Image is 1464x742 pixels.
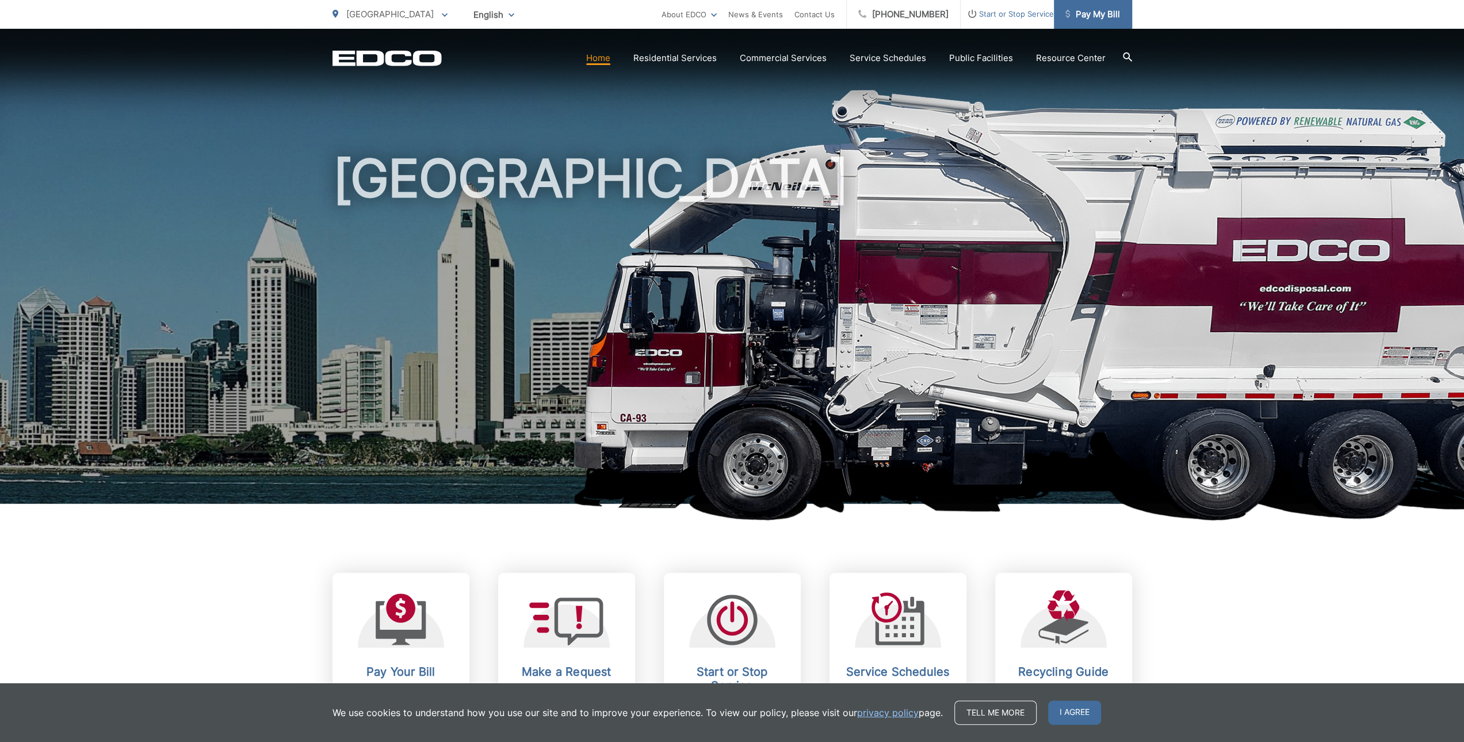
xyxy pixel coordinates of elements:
a: Resource Center [1036,51,1106,65]
h2: Pay Your Bill [344,665,458,679]
h2: Start or Stop Service [675,665,789,692]
a: privacy policy [857,706,919,720]
a: News & Events [728,7,783,21]
h2: Make a Request [510,665,624,679]
h2: Recycling Guide [1007,665,1121,679]
span: Pay My Bill [1065,7,1120,21]
a: Commercial Services [740,51,827,65]
a: Contact Us [794,7,835,21]
a: About EDCO [662,7,717,21]
a: Public Facilities [949,51,1013,65]
span: [GEOGRAPHIC_DATA] [346,9,434,20]
span: I agree [1048,701,1101,725]
span: English [465,5,523,25]
a: Home [586,51,610,65]
a: EDCD logo. Return to the homepage. [332,50,442,66]
a: Residential Services [633,51,717,65]
h1: [GEOGRAPHIC_DATA] [332,150,1132,514]
p: We use cookies to understand how you use our site and to improve your experience. To view our pol... [332,706,943,720]
a: Tell me more [954,701,1037,725]
a: Service Schedules [850,51,926,65]
h2: Service Schedules [841,665,955,679]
